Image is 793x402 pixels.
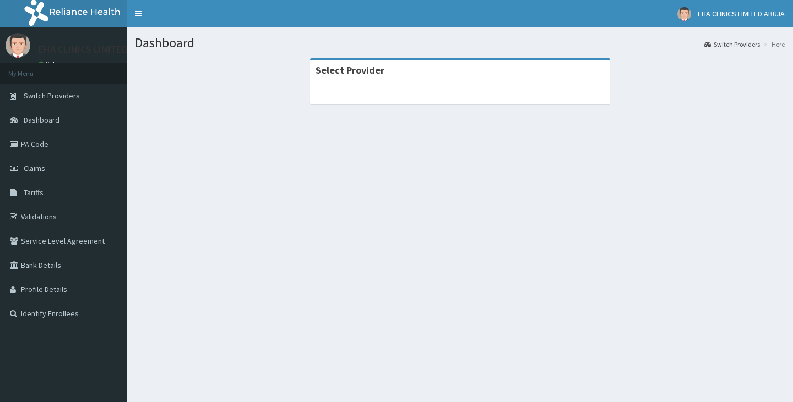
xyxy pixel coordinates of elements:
[704,40,760,49] a: Switch Providers
[677,7,691,21] img: User Image
[6,33,30,58] img: User Image
[316,64,384,76] strong: Select Provider
[24,188,44,197] span: Tariffs
[24,91,80,101] span: Switch Providers
[24,115,59,125] span: Dashboard
[135,36,785,50] h1: Dashboard
[698,9,785,19] span: EHA CLINICS LIMITED ABUJA
[39,60,65,68] a: Online
[39,45,157,54] p: EHA CLINICS LIMITED ABUJA
[24,163,45,173] span: Claims
[761,40,785,49] li: Here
